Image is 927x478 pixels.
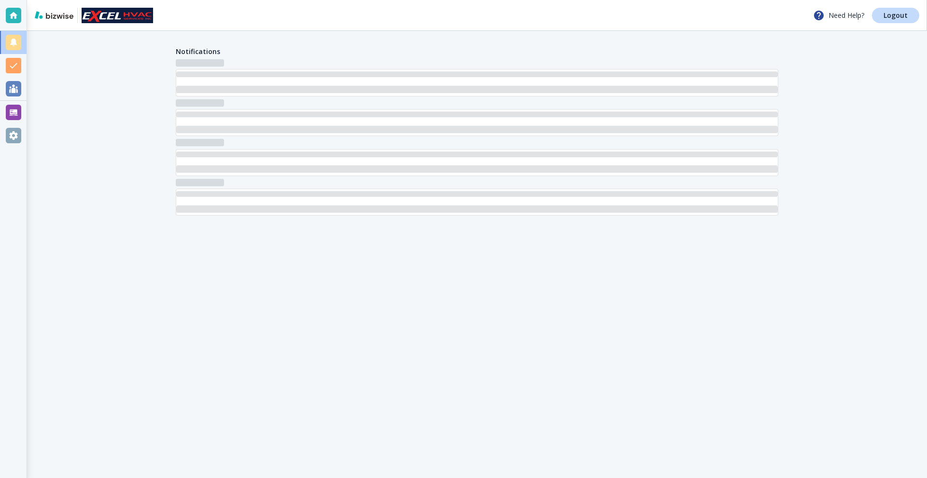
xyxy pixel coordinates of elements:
[884,12,908,19] p: Logout
[872,8,919,23] a: Logout
[35,11,73,19] img: bizwise
[813,10,864,21] p: Need Help?
[82,8,153,23] img: Excel HVAC
[176,46,220,56] h4: Notifications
